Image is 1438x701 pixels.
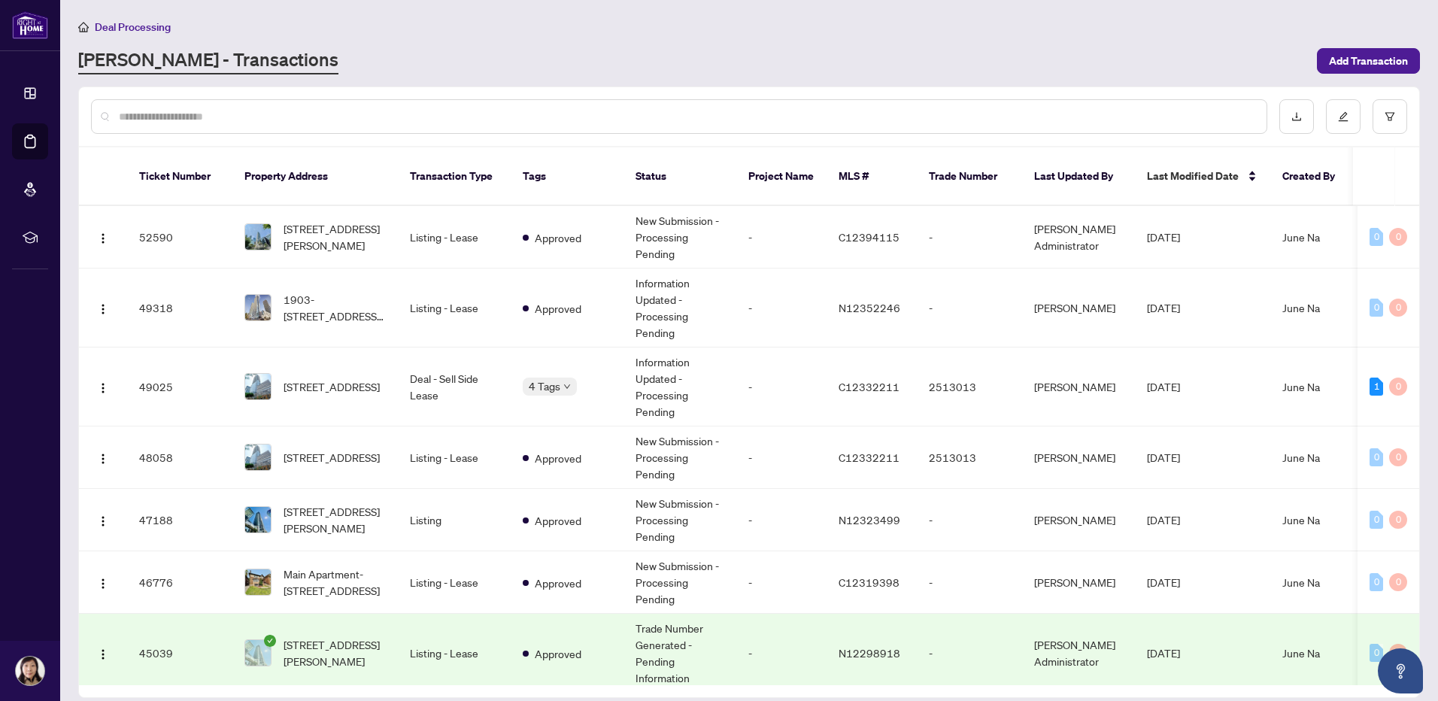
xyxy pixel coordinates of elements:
[535,645,581,662] span: Approved
[91,296,115,320] button: Logo
[736,347,827,426] td: -
[1282,575,1320,589] span: June Na
[1147,646,1180,660] span: [DATE]
[1373,99,1407,134] button: filter
[917,489,1022,551] td: -
[917,147,1022,206] th: Trade Number
[1389,448,1407,466] div: 0
[1022,426,1135,489] td: [PERSON_NAME]
[839,646,900,660] span: N12298918
[736,614,827,693] td: -
[736,489,827,551] td: -
[245,224,271,250] img: thumbnail-img
[97,515,109,527] img: Logo
[1022,489,1135,551] td: [PERSON_NAME]
[78,47,338,74] a: [PERSON_NAME] - Transactions
[623,347,736,426] td: Information Updated - Processing Pending
[917,269,1022,347] td: -
[1370,228,1383,246] div: 0
[623,551,736,614] td: New Submission - Processing Pending
[917,614,1022,693] td: -
[398,206,511,269] td: Listing - Lease
[91,641,115,665] button: Logo
[284,220,386,253] span: [STREET_ADDRESS][PERSON_NAME]
[1370,448,1383,466] div: 0
[1329,49,1408,73] span: Add Transaction
[917,426,1022,489] td: 2513013
[1270,147,1361,206] th: Created By
[284,449,380,466] span: [STREET_ADDRESS]
[736,147,827,206] th: Project Name
[398,147,511,206] th: Transaction Type
[245,374,271,399] img: thumbnail-img
[535,575,581,591] span: Approved
[623,614,736,693] td: Trade Number Generated - Pending Information
[284,291,386,324] span: 1903-[STREET_ADDRESS][PERSON_NAME]
[97,303,109,315] img: Logo
[623,269,736,347] td: Information Updated - Processing Pending
[1282,451,1320,464] span: June Na
[95,20,171,34] span: Deal Processing
[245,445,271,470] img: thumbnail-img
[1022,551,1135,614] td: [PERSON_NAME]
[1389,299,1407,317] div: 0
[12,11,48,39] img: logo
[1147,513,1180,527] span: [DATE]
[1282,380,1320,393] span: June Na
[535,512,581,529] span: Approved
[535,450,581,466] span: Approved
[736,551,827,614] td: -
[1326,99,1361,134] button: edit
[623,147,736,206] th: Status
[1389,378,1407,396] div: 0
[16,657,44,685] img: Profile Icon
[284,566,386,599] span: Main Apartment-[STREET_ADDRESS]
[1389,644,1407,662] div: 0
[736,206,827,269] td: -
[623,206,736,269] td: New Submission - Processing Pending
[839,451,900,464] span: C12332211
[535,229,581,246] span: Approved
[97,578,109,590] img: Logo
[127,147,232,206] th: Ticket Number
[1022,347,1135,426] td: [PERSON_NAME]
[1022,614,1135,693] td: [PERSON_NAME] Administrator
[245,507,271,533] img: thumbnail-img
[535,300,581,317] span: Approved
[127,551,232,614] td: 46776
[91,508,115,532] button: Logo
[1147,168,1239,184] span: Last Modified Date
[398,551,511,614] td: Listing - Lease
[1370,378,1383,396] div: 1
[245,295,271,320] img: thumbnail-img
[127,426,232,489] td: 48058
[398,489,511,551] td: Listing
[1022,269,1135,347] td: [PERSON_NAME]
[1022,206,1135,269] td: [PERSON_NAME] Administrator
[1147,230,1180,244] span: [DATE]
[245,640,271,666] img: thumbnail-img
[623,489,736,551] td: New Submission - Processing Pending
[1370,573,1383,591] div: 0
[1282,301,1320,314] span: June Na
[1385,111,1395,122] span: filter
[1147,301,1180,314] span: [DATE]
[839,513,900,527] span: N12323499
[827,147,917,206] th: MLS #
[127,489,232,551] td: 47188
[1370,644,1383,662] div: 0
[511,147,623,206] th: Tags
[398,269,511,347] td: Listing - Lease
[127,614,232,693] td: 45039
[1370,511,1383,529] div: 0
[97,648,109,660] img: Logo
[623,426,736,489] td: New Submission - Processing Pending
[1147,575,1180,589] span: [DATE]
[1279,99,1314,134] button: download
[1282,646,1320,660] span: June Na
[839,575,900,589] span: C12319398
[1022,147,1135,206] th: Last Updated By
[264,635,276,647] span: check-circle
[1147,451,1180,464] span: [DATE]
[232,147,398,206] th: Property Address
